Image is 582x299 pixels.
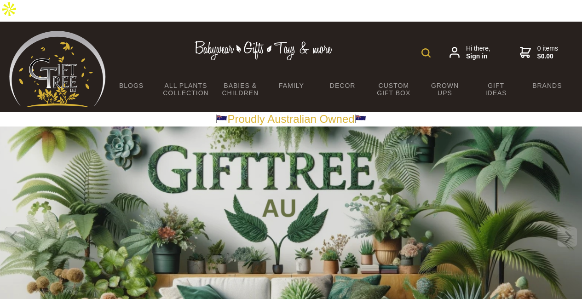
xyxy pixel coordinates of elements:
a: All Plants Collection [157,76,214,103]
img: Babywear - Gifts - Toys & more [195,41,333,60]
img: Babyware - Gifts - Toys and more... [9,31,106,107]
a: Brands [522,76,573,95]
a: Decor [317,76,368,95]
strong: $0.00 [537,52,558,61]
a: Hi there,Sign in [449,45,490,61]
img: product search [421,48,431,57]
strong: Sign in [466,52,490,61]
a: Family [266,76,317,95]
span: 0 items [537,45,558,61]
a: Babies & Children [215,76,266,103]
a: Gift Ideas [471,76,522,103]
span: Hi there, [466,45,490,61]
a: 0 items$0.00 [520,45,558,61]
a: Proudly Australian Owned [216,113,366,125]
a: Custom Gift Box [368,76,419,103]
a: Grown Ups [419,76,470,103]
a: BLOGS [106,76,157,95]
